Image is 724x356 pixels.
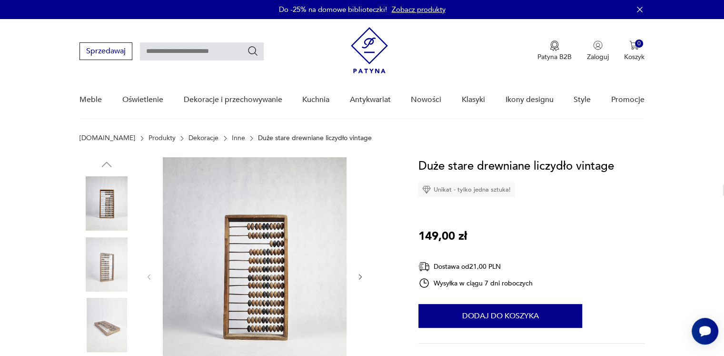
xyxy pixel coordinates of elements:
[183,81,282,118] a: Dekoracje i przechowywanie
[537,41,572,61] button: Patyna B2B
[418,277,533,289] div: Wysyłka w ciągu 7 dni roboczych
[587,52,609,61] p: Zaloguj
[79,237,134,292] img: Zdjęcie produktu Duże stare drewniane liczydło vintage
[122,81,163,118] a: Oświetlenie
[418,227,467,245] p: 149,00 zł
[350,81,391,118] a: Antykwariat
[279,5,387,14] p: Do -25% na domowe biblioteczki!
[258,134,372,142] p: Duże stare drewniane liczydło vintage
[79,176,134,231] img: Zdjęcie produktu Duże stare drewniane liczydło vintage
[79,298,134,352] img: Zdjęcie produktu Duże stare drewniane liczydło vintage
[692,318,718,345] iframe: Smartsupp widget button
[247,45,258,57] button: Szukaj
[537,41,572,61] a: Ikona medaluPatyna B2B
[149,134,176,142] a: Produkty
[79,49,132,55] a: Sprzedawaj
[302,81,329,118] a: Kuchnia
[79,81,102,118] a: Meble
[537,52,572,61] p: Patyna B2B
[505,81,553,118] a: Ikony designu
[462,81,485,118] a: Klasyki
[418,261,533,273] div: Dostawa od 21,00 PLN
[574,81,591,118] a: Style
[392,5,446,14] a: Zobacz produkty
[611,81,645,118] a: Promocje
[418,304,582,328] button: Dodaj do koszyka
[79,134,135,142] a: [DOMAIN_NAME]
[418,157,614,175] h1: Duże stare drewniane liczydło vintage
[422,185,431,194] img: Ikona diamentu
[593,41,603,50] img: Ikonka użytkownika
[232,134,245,142] a: Inne
[418,261,430,273] img: Ikona dostawy
[624,52,645,61] p: Koszyk
[79,42,132,60] button: Sprzedawaj
[418,183,515,197] div: Unikat - tylko jedna sztuka!
[635,40,643,48] div: 0
[188,134,218,142] a: Dekoracje
[550,41,559,51] img: Ikona medalu
[411,81,441,118] a: Nowości
[624,41,645,61] button: 0Koszyk
[351,27,388,73] img: Patyna - sklep z meblami i dekoracjami vintage
[629,41,639,50] img: Ikona koszyka
[587,41,609,61] button: Zaloguj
